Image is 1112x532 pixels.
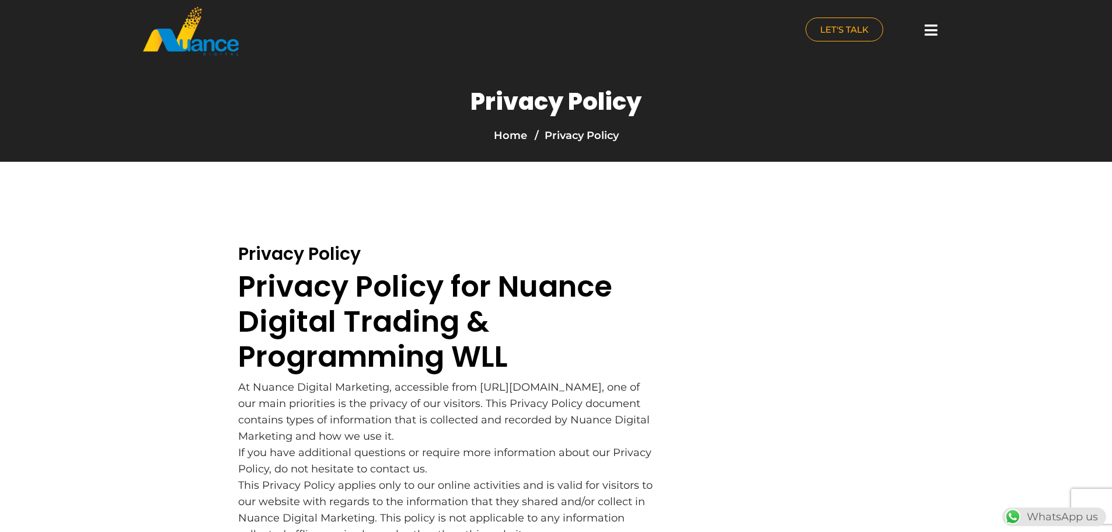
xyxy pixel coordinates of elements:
a: Home [494,129,527,142]
span: LET'S TALK [820,25,869,34]
a: WhatsAppWhatsApp us [1002,510,1106,523]
p: At Nuance Digital Marketing, accessible from [URL][DOMAIN_NAME], one of our main priorities is th... [238,379,653,444]
h1: Privacy Policy [470,88,642,116]
a: LET'S TALK [806,18,883,41]
li: Privacy Policy [532,127,619,144]
h1: Privacy Policy for Nuance Digital Trading & Programming WLL [238,269,653,374]
div: WhatsApp us [1002,507,1106,526]
a: nuance-qatar_logo [142,6,550,57]
h2: Privacy Policy [238,244,653,265]
img: nuance-qatar_logo [142,6,240,57]
p: If you have additional questions or require more information about our Privacy Policy, do not hes... [238,444,653,477]
img: WhatsApp [1003,507,1022,526]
